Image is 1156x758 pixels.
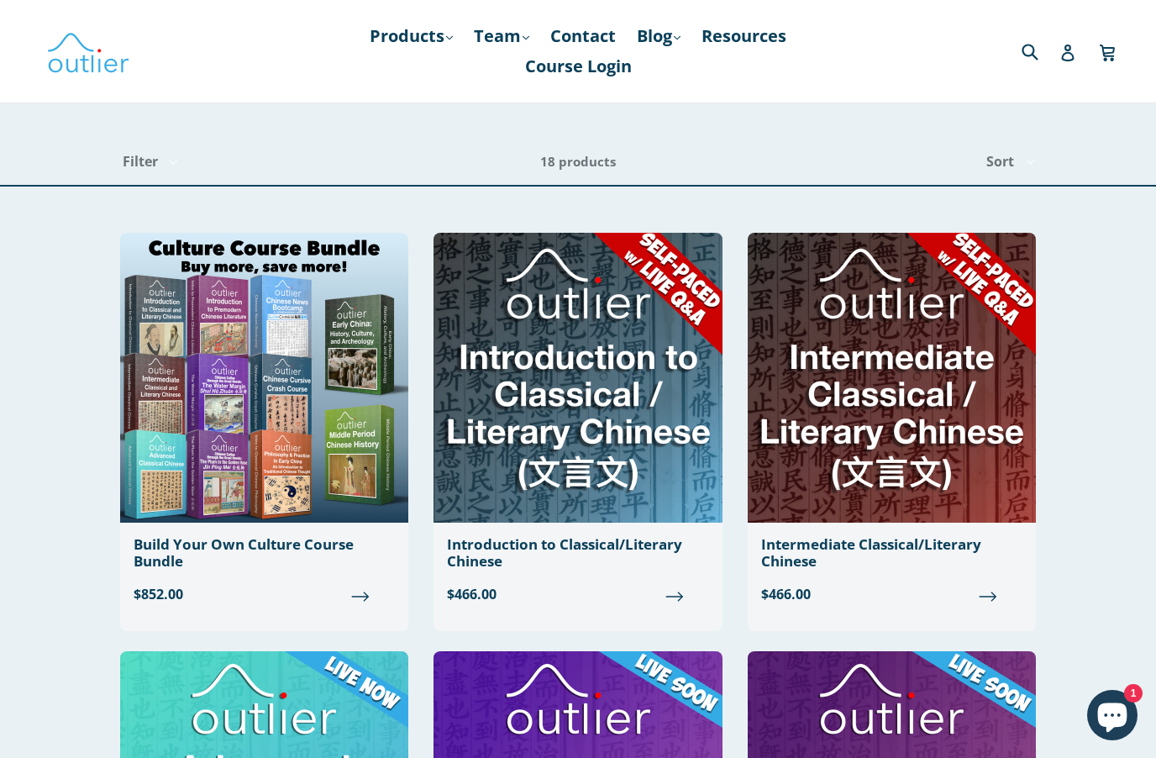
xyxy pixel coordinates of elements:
[693,21,795,51] a: Resources
[361,21,461,51] a: Products
[433,233,722,523] img: Introduction to Classical/Literary Chinese
[465,21,538,51] a: Team
[517,51,640,82] a: Course Login
[120,233,408,618] a: Build Your Own Culture Course Bundle $852.00
[628,21,689,51] a: Blog
[540,153,616,170] span: 18 products
[46,27,130,76] img: Outlier Linguistics
[748,233,1036,618] a: Intermediate Classical/Literary Chinese $466.00
[1082,690,1143,745] inbox-online-store-chat: Shopify online store chat
[120,233,408,523] img: Build Your Own Culture Course Bundle
[761,536,1022,571] div: Intermediate Classical/Literary Chinese
[134,536,395,571] div: Build Your Own Culture Course Bundle
[761,584,1022,604] span: $466.00
[1017,34,1064,68] input: Search
[433,233,722,618] a: Introduction to Classical/Literary Chinese $466.00
[542,21,624,51] a: Contact
[748,233,1036,523] img: Intermediate Classical/Literary Chinese
[447,584,708,604] span: $466.00
[134,584,395,604] span: $852.00
[447,536,708,571] div: Introduction to Classical/Literary Chinese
